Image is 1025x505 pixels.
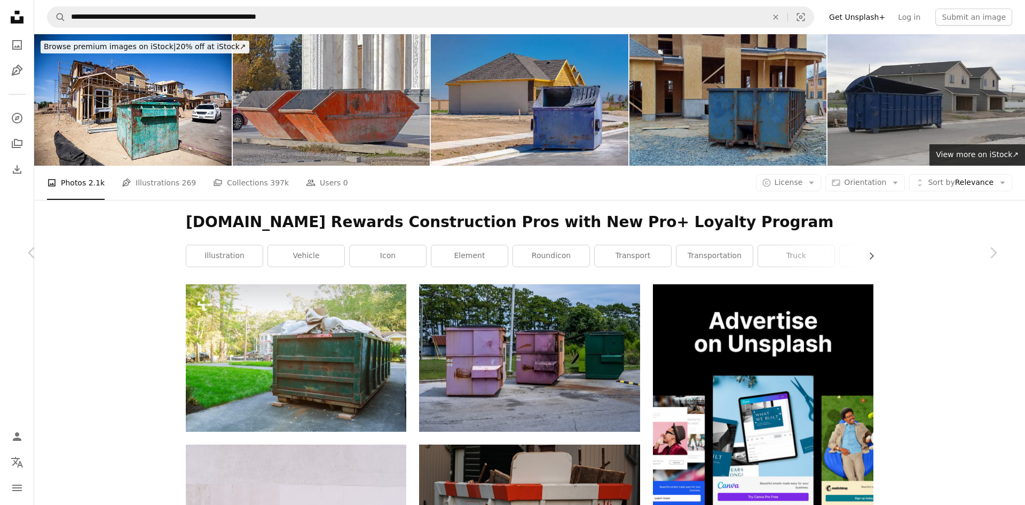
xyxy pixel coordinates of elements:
span: Browse premium images on iStock | [44,42,176,51]
a: truck [758,245,834,267]
a: Dumpsters being full with garbage container Over flowing [186,353,406,363]
a: Users 0 [306,166,348,200]
img: Dumpsters being full with garbage [629,34,827,166]
span: Sort by [928,178,955,187]
button: scroll list to the right [862,245,873,267]
span: License [775,178,803,187]
a: Browse premium images on iStock|20% off at iStock↗ [34,34,256,60]
a: Download History [6,159,28,180]
a: illustration [186,245,263,267]
form: Find visuals sitewide [47,6,814,28]
a: Get Unsplash+ [823,9,892,26]
a: roundicon [513,245,589,267]
button: Clear [764,7,787,27]
a: vehicle [268,245,344,267]
button: Orientation [825,174,905,191]
a: transportation [676,245,753,267]
img: Dumpster sits outside of new construction home [431,34,628,166]
button: License [756,174,822,191]
a: Photos [6,34,28,56]
img: Two Skip Containers [233,34,430,166]
a: Log in / Sign up [6,426,28,447]
a: element [431,245,508,267]
button: Language [6,452,28,473]
img: a group of colorful containers [419,284,640,431]
a: urban [840,245,916,267]
span: 269 [182,177,196,189]
span: Orientation [844,178,886,187]
button: Visual search [788,7,814,27]
a: Illustrations 269 [122,166,196,200]
a: icon [350,245,426,267]
img: Large Blue Construction Dumpster [827,34,1025,166]
span: 397k [270,177,289,189]
span: View more on iStock ↗ [936,150,1019,159]
button: Menu [6,477,28,499]
a: Log in [892,9,927,26]
a: Collections [6,133,28,154]
span: 0 [343,177,348,189]
a: Illustrations [6,60,28,81]
img: file-1635990755334-4bfd90f37242image [653,284,873,505]
a: Collections 397k [213,166,289,200]
a: Explore [6,107,28,129]
span: 20% off at iStock ↗ [44,42,246,51]
a: View more on iStock↗ [929,144,1025,166]
span: Relevance [928,177,994,188]
button: Search Unsplash [48,7,66,27]
a: transport [595,245,671,267]
a: Next [961,201,1025,304]
button: Sort byRelevance [909,174,1012,191]
img: New Homes Under Construction [34,34,232,166]
img: Dumpsters being full with garbage container Over flowing [186,284,406,431]
h1: [DOMAIN_NAME] Rewards Construction Pros with New Pro+ Loyalty Program [186,213,873,232]
button: Submit an image [935,9,1012,26]
a: a group of colorful containers [419,353,640,363]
